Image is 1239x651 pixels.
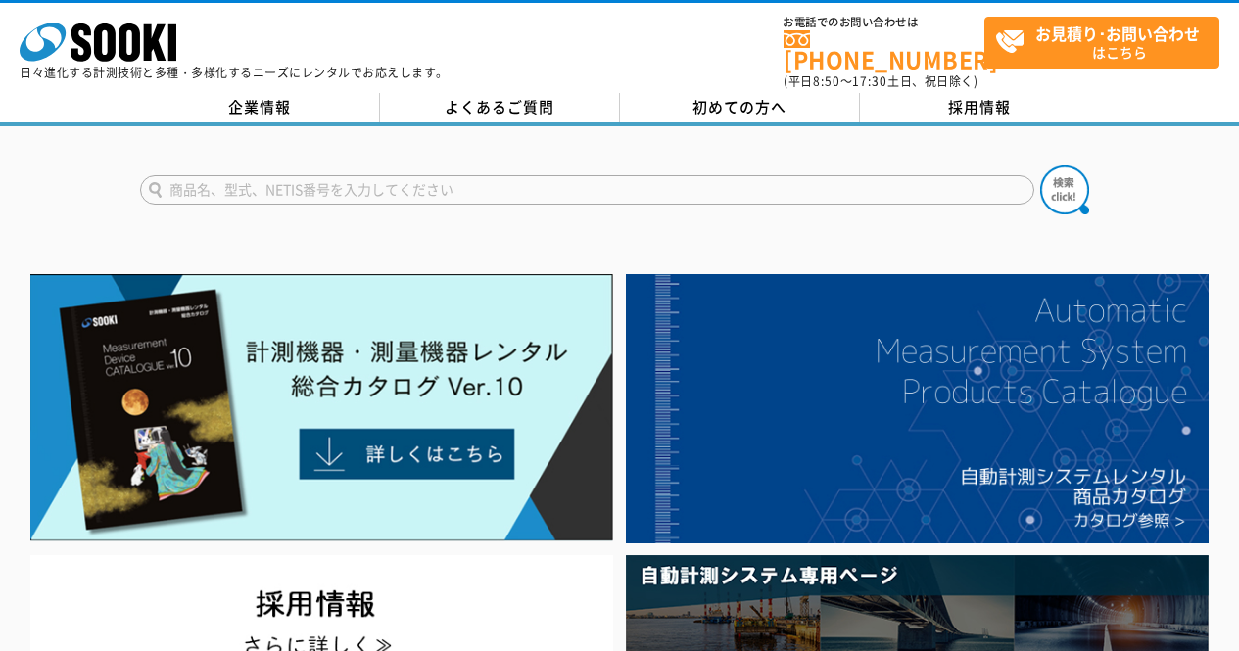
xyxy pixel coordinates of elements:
a: 企業情報 [140,93,380,122]
span: お電話でのお問い合わせは [784,17,984,28]
span: はこちら [995,18,1218,67]
span: 8:50 [813,72,840,90]
a: 初めての方へ [620,93,860,122]
a: よくあるご質問 [380,93,620,122]
p: 日々進化する計測技術と多種・多様化するニーズにレンタルでお応えします。 [20,67,449,78]
img: 自動計測システムカタログ [626,274,1209,543]
input: 商品名、型式、NETIS番号を入力してください [140,175,1034,205]
a: お見積り･お問い合わせはこちら [984,17,1219,69]
strong: お見積り･お問い合わせ [1035,22,1200,45]
a: [PHONE_NUMBER] [784,30,984,70]
span: 17:30 [852,72,887,90]
img: btn_search.png [1040,165,1089,214]
img: Catalog Ver10 [30,274,613,541]
span: 初めての方へ [692,96,786,117]
a: 採用情報 [860,93,1100,122]
span: (平日 ～ 土日、祝日除く) [784,72,977,90]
